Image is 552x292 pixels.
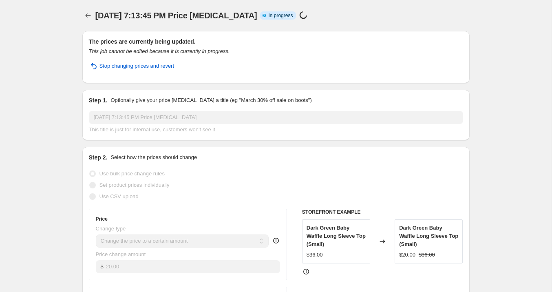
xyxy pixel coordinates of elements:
[302,209,463,215] h6: STOREFRONT EXAMPLE
[419,251,435,259] strike: $36.00
[82,10,94,21] button: Price change jobs
[99,170,165,177] span: Use bulk price change rules
[399,251,415,259] div: $20.00
[272,237,280,245] div: help
[89,126,215,133] span: This title is just for internal use, customers won't see it
[268,12,293,19] span: In progress
[89,153,108,161] h2: Step 2.
[110,96,311,104] p: Optionally give your price [MEDICAL_DATA] a title (eg "March 30% off sale on boots")
[96,226,126,232] span: Change type
[89,48,230,54] i: This job cannot be edited because it is currently in progress.
[89,38,463,46] h2: The prices are currently being updated.
[99,182,170,188] span: Set product prices individually
[96,216,108,222] h3: Price
[89,96,108,104] h2: Step 1.
[89,111,463,124] input: 30% off holiday sale
[399,225,458,247] span: Dark Green Baby Waffle Long Sleeve Top (Small)
[99,193,139,199] span: Use CSV upload
[84,60,179,73] button: Stop changing prices and revert
[307,225,366,247] span: Dark Green Baby Waffle Long Sleeve Top (Small)
[307,251,323,259] div: $36.00
[95,11,257,20] span: [DATE] 7:13:45 PM Price [MEDICAL_DATA]
[99,62,174,70] span: Stop changing prices and revert
[101,263,104,270] span: $
[106,260,280,273] input: 80.00
[110,153,197,161] p: Select how the prices should change
[96,251,146,257] span: Price change amount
